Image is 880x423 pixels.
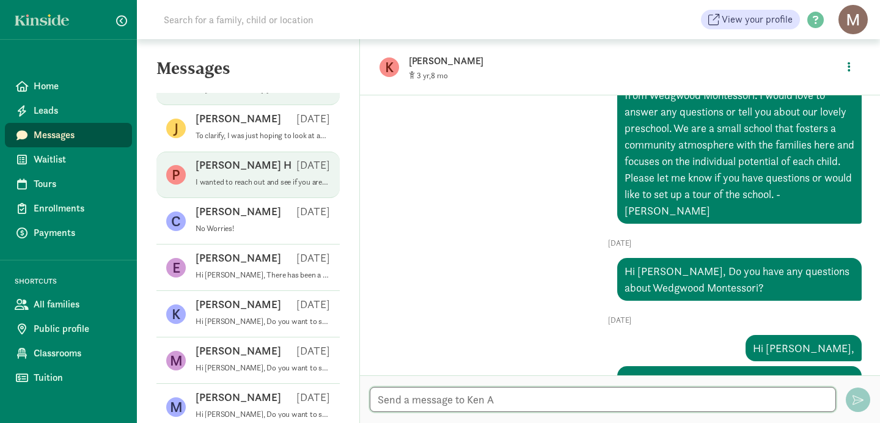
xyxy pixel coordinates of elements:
[296,390,330,405] p: [DATE]
[166,165,186,185] figure: P
[34,201,122,216] span: Enrollments
[34,177,122,191] span: Tours
[156,7,499,32] input: Search for a family, child or location
[196,158,291,172] p: [PERSON_NAME] H
[166,351,186,370] figure: M
[296,204,330,219] p: [DATE]
[296,297,330,312] p: [DATE]
[5,366,132,390] a: Tuition
[196,297,281,312] p: [PERSON_NAME]
[296,111,330,126] p: [DATE]
[196,390,281,405] p: [PERSON_NAME]
[34,103,122,118] span: Leads
[617,65,862,224] div: Hi [PERSON_NAME], This is [PERSON_NAME] from Wedgwood Montessori. I would love to answer any ques...
[34,346,122,361] span: Classrooms
[196,177,330,187] p: I wanted to reach out and see if you are still interest in enrollment for this Fall? -[PERSON_NAME]
[166,304,186,324] figure: K
[196,410,330,419] p: Hi [PERSON_NAME], Do you want to stay on the waitlist?
[196,204,281,219] p: [PERSON_NAME]
[137,59,359,88] h5: Messages
[196,363,330,373] p: Hi [PERSON_NAME], Do you want to stay on the waitlist?
[417,70,431,81] span: 3
[5,74,132,98] a: Home
[5,292,132,317] a: All families
[34,226,122,240] span: Payments
[617,366,862,409] div: Would you be interested in touring Wedgwood Montessori?
[409,53,794,70] p: [PERSON_NAME]
[5,147,132,172] a: Waitlist
[701,10,800,29] a: View your profile
[5,196,132,221] a: Enrollments
[5,317,132,341] a: Public profile
[196,270,330,280] p: Hi [PERSON_NAME], There has been a change to our schedule availability. We are currently only off...
[34,128,122,142] span: Messages
[380,57,399,77] figure: K
[296,251,330,265] p: [DATE]
[166,211,186,231] figure: C
[5,172,132,196] a: Tours
[5,98,132,123] a: Leads
[5,123,132,147] a: Messages
[378,238,862,248] p: [DATE]
[166,397,186,417] figure: M
[34,79,122,94] span: Home
[166,258,186,278] figure: E
[34,322,122,336] span: Public profile
[196,344,281,358] p: [PERSON_NAME]
[34,370,122,385] span: Tuition
[819,364,880,423] iframe: Chat Widget
[196,111,281,126] p: [PERSON_NAME]
[296,344,330,358] p: [DATE]
[5,221,132,245] a: Payments
[5,341,132,366] a: Classrooms
[617,258,862,301] div: Hi [PERSON_NAME], Do you have any questions about Wedgwood Montessori?
[34,297,122,312] span: All families
[746,335,862,361] div: Hi [PERSON_NAME],
[196,251,281,265] p: [PERSON_NAME]
[166,119,186,138] figure: J
[34,152,122,167] span: Waitlist
[196,224,330,234] p: No Worries!
[431,70,448,81] span: 8
[722,12,793,27] span: View your profile
[196,317,330,326] p: Hi [PERSON_NAME], Do you want to stay on the waitlist?
[196,131,330,141] p: To clarify, I was just hoping to look at an upcoming or previous school calendar so we can plan a...
[296,158,330,172] p: [DATE]
[378,315,862,325] p: [DATE]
